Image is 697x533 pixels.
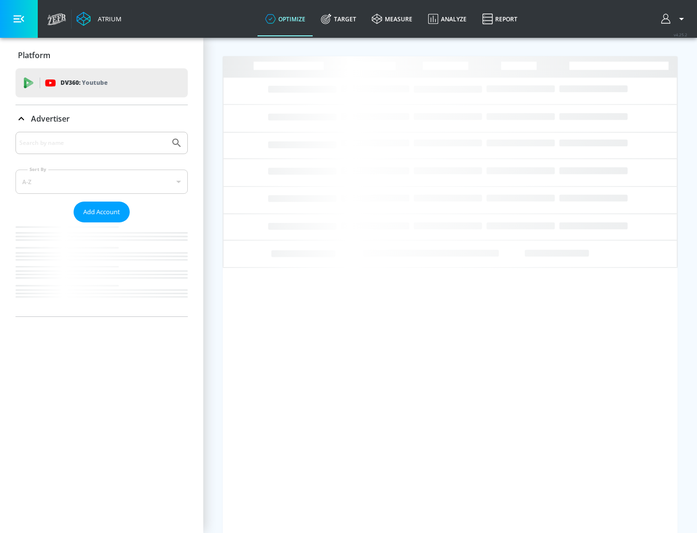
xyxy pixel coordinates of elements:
nav: list of Advertiser [15,222,188,316]
span: Add Account [83,206,120,218]
p: Youtube [82,78,107,88]
div: Advertiser [15,105,188,132]
div: Advertiser [15,132,188,316]
div: Platform [15,42,188,69]
div: DV360: Youtube [15,68,188,97]
a: Atrium [76,12,121,26]
a: optimize [258,1,313,36]
button: Add Account [74,202,130,222]
span: v 4.25.2 [674,32,687,37]
p: Advertiser [31,113,70,124]
p: DV360: [61,78,107,88]
a: Analyze [420,1,474,36]
div: A-Z [15,170,188,194]
label: Sort By [28,166,48,172]
a: Target [313,1,364,36]
a: Report [474,1,525,36]
input: Search by name [19,137,166,149]
a: measure [364,1,420,36]
div: Atrium [94,15,121,23]
p: Platform [18,50,50,61]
